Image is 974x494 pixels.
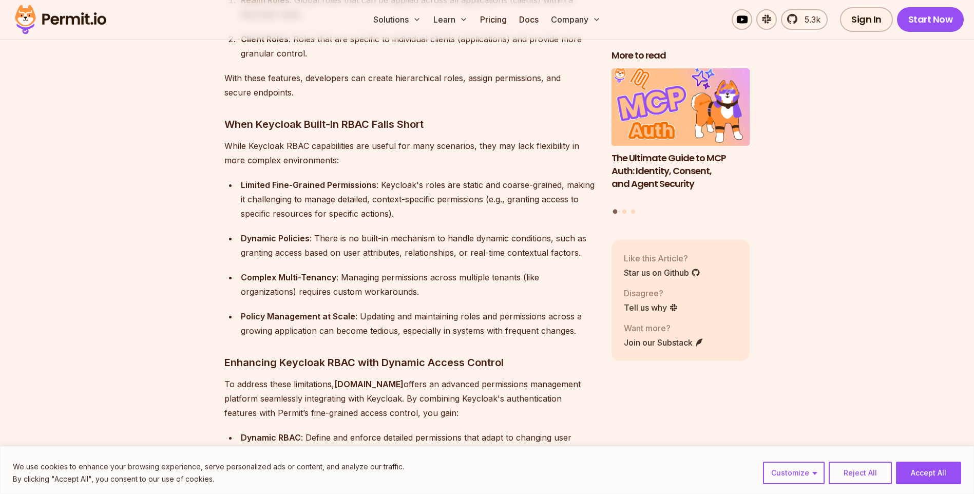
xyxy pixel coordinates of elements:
button: Accept All [896,462,961,484]
button: Reject All [829,462,892,484]
button: Customize [763,462,825,484]
button: Learn [429,9,472,30]
button: Go to slide 2 [622,210,626,214]
span: 5.3k [798,13,820,26]
h2: More to read [612,49,750,62]
div: Posts [612,68,750,216]
p: We use cookies to enhance your browsing experience, serve personalized ads or content, and analyz... [13,461,404,473]
button: Solutions [369,9,425,30]
strong: Client Roles [241,34,289,44]
h3: Enhancing Keycloak RBAC with Dynamic Access Control [224,354,595,371]
div: : Roles that are specific to individual clients (applications) and provide more granular control. [241,32,595,61]
a: Start Now [897,7,964,32]
a: The Ultimate Guide to MCP Auth: Identity, Consent, and Agent SecurityThe Ultimate Guide to MCP Au... [612,68,750,203]
div: : Managing permissions across multiple tenants (like organizations) requires custom workarounds. [241,270,595,299]
div: : Define and enforce detailed permissions that adapt to changing user roles, actions, and applica... [241,430,595,459]
h3: The Ultimate Guide to MCP Auth: Identity, Consent, and Agent Security [612,152,750,190]
strong: Dynamic RBAC [241,432,301,443]
p: With these features, developers can create hierarchical roles, assign permissions, and secure end... [224,71,595,100]
a: Sign In [840,7,893,32]
a: Docs [515,9,543,30]
p: To address these limitations, offers an advanced permissions management platform seamlessly integ... [224,377,595,420]
img: Permit logo [10,2,111,37]
p: While Keycloak RBAC capabilities are useful for many scenarios, they may lack flexibility in more... [224,139,595,167]
p: Disagree? [624,287,678,299]
p: Want more? [624,322,704,334]
button: Go to slide 3 [631,210,635,214]
div: : Keycloak's roles are static and coarse-grained, making it challenging to manage detailed, conte... [241,178,595,221]
a: Pricing [476,9,511,30]
strong: [DOMAIN_NAME] [334,379,404,389]
a: 5.3k [781,9,828,30]
img: The Ultimate Guide to MCP Auth: Identity, Consent, and Agent Security [612,68,750,146]
p: Like this Article? [624,252,700,264]
h3: When Keycloak Built-In RBAC Falls Short [224,116,595,132]
div: : There is no built-in mechanism to handle dynamic conditions, such as granting access based on u... [241,231,595,260]
div: : Updating and maintaining roles and permissions across a growing application can become tedious,... [241,309,595,338]
strong: Complex Multi-Tenancy [241,272,336,282]
strong: Limited Fine-Grained Permissions [241,180,376,190]
a: Join our Substack [624,336,704,349]
p: By clicking "Accept All", you consent to our use of cookies. [13,473,404,485]
button: Company [547,9,605,30]
a: Star us on Github [624,267,700,279]
strong: Dynamic Policies [241,233,310,243]
strong: Policy Management at Scale [241,311,355,321]
a: Tell us why [624,301,678,314]
li: 1 of 3 [612,68,750,203]
button: Go to slide 1 [613,210,618,214]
